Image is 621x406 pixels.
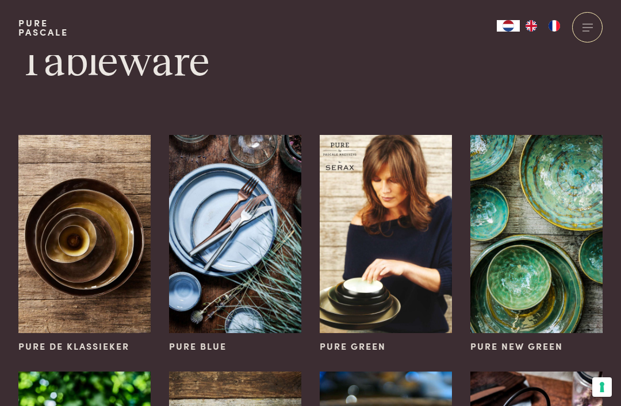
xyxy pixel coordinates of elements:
a: Pure de klassieker Pure de klassieker [18,135,151,353]
a: Pure New Green Pure New Green [470,135,603,353]
ul: Language list [520,20,566,32]
a: Pure Green Pure Green [320,135,452,353]
a: PurePascale [18,18,68,37]
img: Pure New Green [470,135,603,333]
img: Pure Blue [169,135,301,333]
button: Uw voorkeuren voor toestemming voor trackingtechnologieën [592,377,612,397]
a: Pure Blue Pure Blue [169,135,301,353]
a: FR [543,20,566,32]
a: NL [497,20,520,32]
span: Pure de klassieker [18,339,129,353]
img: Pure de klassieker [18,135,151,333]
span: Pure New Green [470,339,563,353]
div: Language [497,20,520,32]
span: Pure Blue [169,339,227,353]
a: EN [520,20,543,32]
span: Pure Green [320,339,386,353]
h1: Tableware [18,37,603,89]
aside: Language selected: Nederlands [497,20,566,32]
img: Pure Green [320,135,452,333]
